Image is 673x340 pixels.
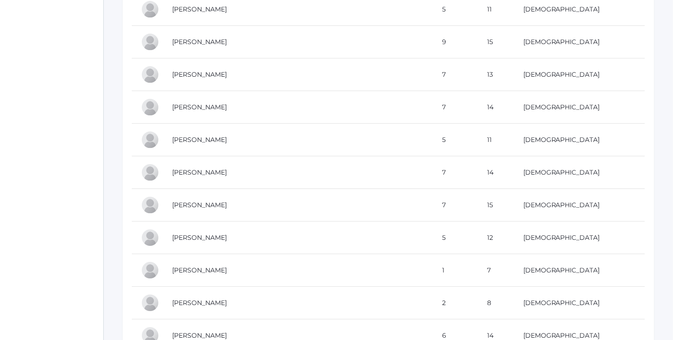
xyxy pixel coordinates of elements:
[141,261,159,279] div: Ardon Estrada
[514,287,645,319] td: [DEMOGRAPHIC_DATA]
[478,254,514,287] td: 7
[433,287,478,319] td: 2
[514,26,645,58] td: [DEMOGRAPHIC_DATA]
[514,58,645,91] td: [DEMOGRAPHIC_DATA]
[433,189,478,221] td: 7
[141,196,159,214] div: Caroline Earnest
[141,33,159,51] div: Clara Desonier
[478,189,514,221] td: 15
[514,254,645,287] td: [DEMOGRAPHIC_DATA]
[433,124,478,156] td: 5
[433,91,478,124] td: 7
[478,287,514,319] td: 8
[514,156,645,189] td: [DEMOGRAPHIC_DATA]
[478,124,514,156] td: 11
[514,221,645,254] td: [DEMOGRAPHIC_DATA]
[478,156,514,189] td: 14
[141,163,159,181] div: Tucker Duvall
[163,58,433,91] td: [PERSON_NAME]
[163,287,433,319] td: [PERSON_NAME]
[514,189,645,221] td: [DEMOGRAPHIC_DATA]
[163,124,433,156] td: [PERSON_NAME]
[433,58,478,91] td: 7
[163,91,433,124] td: [PERSON_NAME]
[433,156,478,189] td: 7
[141,130,159,149] div: Ellie Duvall
[478,221,514,254] td: 12
[514,124,645,156] td: [DEMOGRAPHIC_DATA]
[163,254,433,287] td: [PERSON_NAME]
[141,294,159,312] div: Grace Everett
[433,221,478,254] td: 5
[433,254,478,287] td: 1
[141,228,159,247] div: Katherine Earnest
[514,91,645,124] td: [DEMOGRAPHIC_DATA]
[433,26,478,58] td: 9
[478,58,514,91] td: 13
[478,91,514,124] td: 14
[163,26,433,58] td: [PERSON_NAME]
[163,189,433,221] td: [PERSON_NAME]
[478,26,514,58] td: 15
[163,156,433,189] td: [PERSON_NAME]
[163,221,433,254] td: [PERSON_NAME]
[141,98,159,116] div: Macie Dobson
[141,65,159,84] div: Dean Desonier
